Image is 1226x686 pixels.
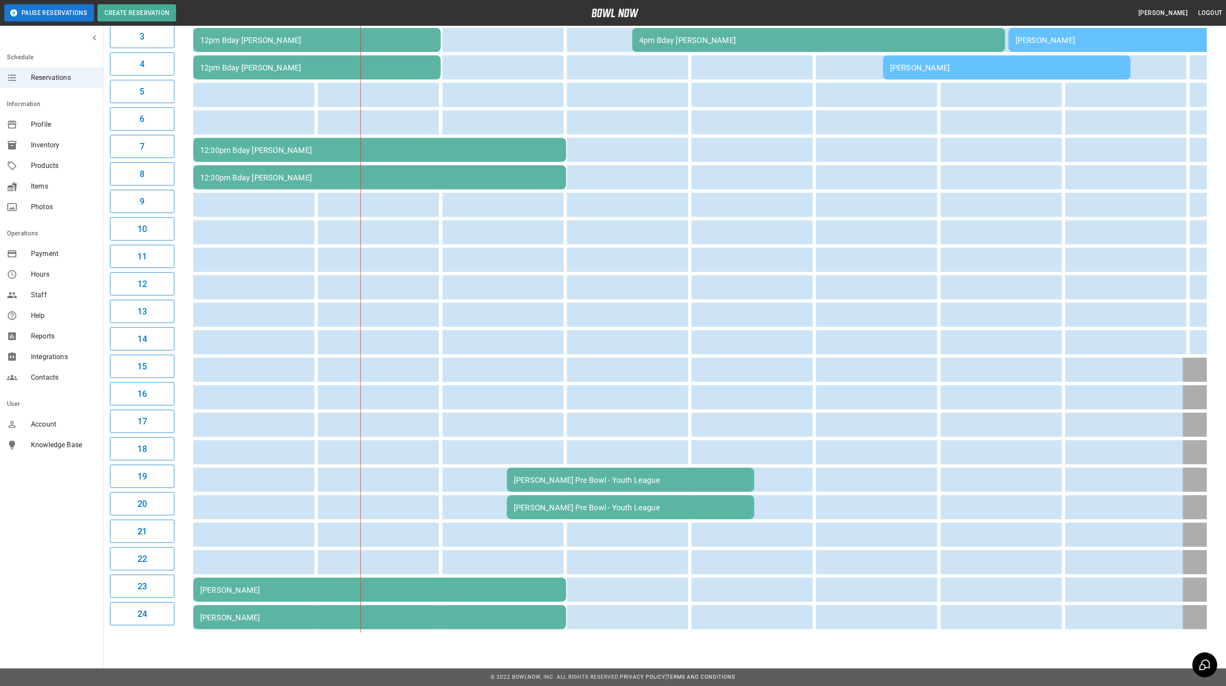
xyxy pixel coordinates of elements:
[137,250,147,263] h6: 11
[137,607,147,621] h6: 24
[110,162,174,186] button: 8
[137,360,147,373] h6: 15
[31,331,96,341] span: Reports
[1195,5,1226,21] button: Logout
[200,585,559,595] div: [PERSON_NAME]
[31,249,96,259] span: Payment
[110,300,174,323] button: 13
[31,161,96,171] span: Products
[31,352,96,362] span: Integrations
[31,119,96,130] span: Profile
[110,437,174,460] button: 18
[31,311,96,321] span: Help
[110,602,174,625] button: 24
[110,520,174,543] button: 21
[110,217,174,241] button: 10
[31,419,96,430] span: Account
[620,674,665,680] a: Privacy Policy
[137,442,147,456] h6: 18
[31,73,96,83] span: Reservations
[137,332,147,346] h6: 14
[137,497,147,511] h6: 20
[137,222,147,236] h6: 10
[31,181,96,192] span: Items
[667,674,735,680] a: Terms and Conditions
[137,277,147,291] h6: 12
[137,552,147,566] h6: 22
[31,269,96,280] span: Hours
[110,190,174,213] button: 9
[140,167,144,181] h6: 8
[98,4,176,21] button: Create Reservation
[31,140,96,150] span: Inventory
[31,440,96,450] span: Knowledge Base
[4,4,94,21] button: Pause Reservations
[110,547,174,570] button: 22
[140,30,144,43] h6: 3
[140,57,144,71] h6: 4
[1135,5,1191,21] button: [PERSON_NAME]
[200,63,434,72] div: 12pm Bday [PERSON_NAME]
[110,410,174,433] button: 17
[137,415,147,428] h6: 17
[491,674,620,680] span: © 2022 BowlNow, Inc. All Rights Reserved.
[514,503,747,512] div: [PERSON_NAME] Pre Bowl - Youth League
[200,146,559,155] div: 12:30pm Bday [PERSON_NAME]
[110,465,174,488] button: 19
[200,173,559,182] div: 12:30pm Bday [PERSON_NAME]
[31,202,96,212] span: Photos
[110,245,174,268] button: 11
[137,524,147,538] h6: 21
[140,112,144,126] h6: 6
[110,272,174,296] button: 12
[110,52,174,76] button: 4
[200,613,559,622] div: [PERSON_NAME]
[31,372,96,383] span: Contacts
[110,107,174,131] button: 6
[140,140,144,153] h6: 7
[110,80,174,103] button: 5
[140,195,144,208] h6: 9
[110,327,174,351] button: 14
[890,63,1124,72] div: [PERSON_NAME]
[137,470,147,483] h6: 19
[110,25,174,48] button: 3
[110,382,174,406] button: 16
[137,305,147,318] h6: 13
[137,387,147,401] h6: 16
[110,492,174,515] button: 20
[514,476,747,485] div: [PERSON_NAME] Pre Bowl - Youth League
[110,575,174,598] button: 23
[137,579,147,593] h6: 23
[31,290,96,300] span: Staff
[592,9,639,17] img: logo
[639,36,998,45] div: 4pm Bday [PERSON_NAME]
[200,36,434,45] div: 12pm Bday [PERSON_NAME]
[110,135,174,158] button: 7
[140,85,144,98] h6: 5
[110,355,174,378] button: 15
